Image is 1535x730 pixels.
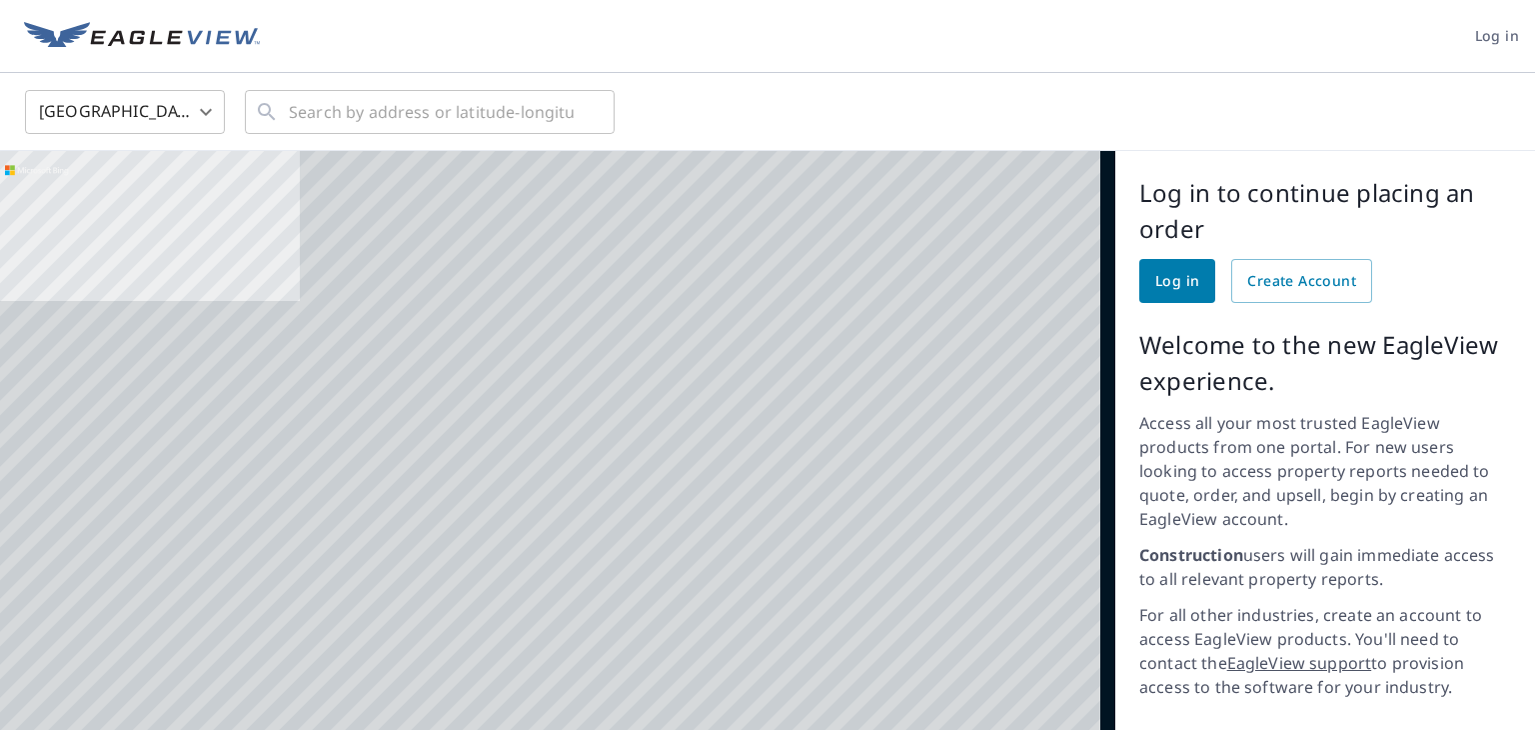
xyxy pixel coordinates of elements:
[289,84,574,140] input: Search by address or latitude-longitude
[1139,543,1511,591] p: users will gain immediate access to all relevant property reports.
[1139,544,1243,566] strong: Construction
[1139,175,1511,247] p: Log in to continue placing an order
[1139,259,1215,303] a: Log in
[24,22,260,52] img: EV Logo
[1227,652,1372,674] a: EagleView support
[1139,411,1511,531] p: Access all your most trusted EagleView products from one portal. For new users looking to access ...
[1139,327,1511,399] p: Welcome to the new EagleView experience.
[1139,603,1511,699] p: For all other industries, create an account to access EagleView products. You'll need to contact ...
[1247,269,1356,294] span: Create Account
[1155,269,1199,294] span: Log in
[25,84,225,140] div: [GEOGRAPHIC_DATA]
[1231,259,1372,303] a: Create Account
[1475,24,1519,49] span: Log in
